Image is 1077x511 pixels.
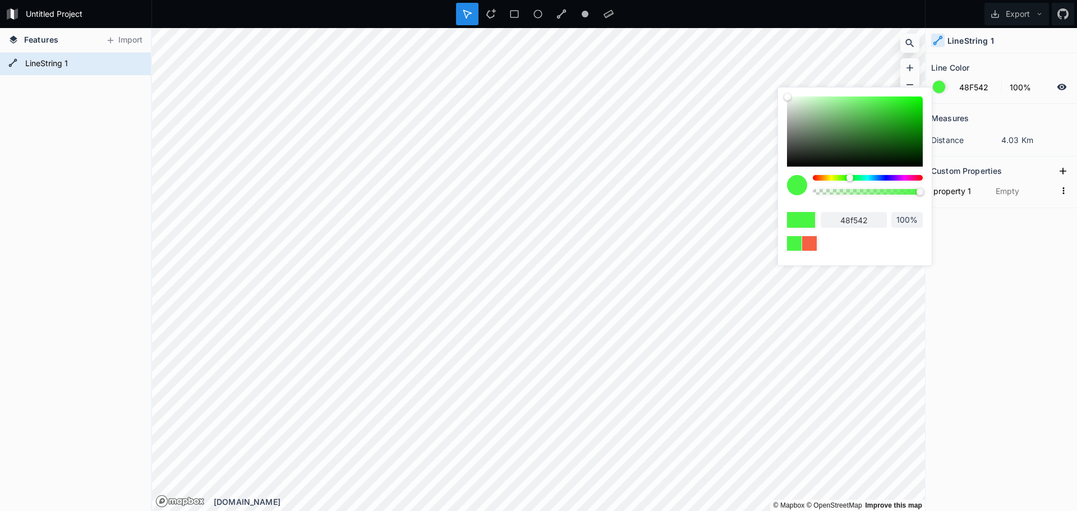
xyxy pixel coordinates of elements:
[931,182,988,199] input: Name
[984,3,1049,25] button: Export
[214,496,925,508] div: [DOMAIN_NAME]
[807,501,862,509] a: OpenStreetMap
[931,59,969,76] h2: Line Color
[1001,134,1071,146] dd: 4.03 Km
[993,182,1056,199] input: Empty
[155,495,205,508] a: Mapbox logo
[931,109,969,127] h2: Measures
[865,501,922,509] a: Map feedback
[24,34,58,45] span: Features
[947,35,994,47] h4: LineString 1
[773,501,804,509] a: Mapbox
[931,134,1001,146] dt: distance
[100,31,148,49] button: Import
[931,162,1002,179] h2: Custom Properties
